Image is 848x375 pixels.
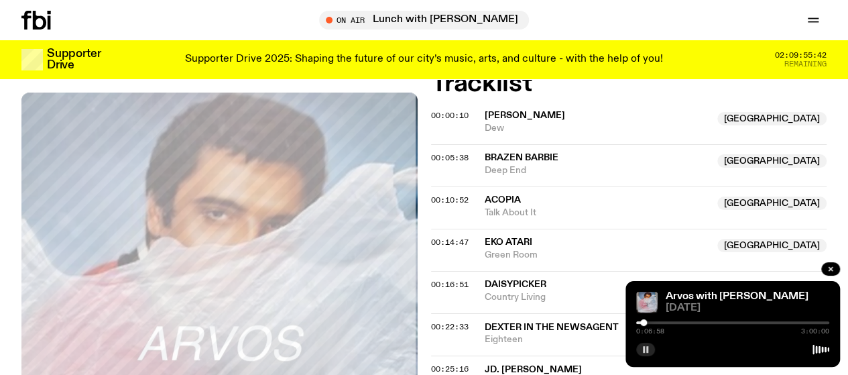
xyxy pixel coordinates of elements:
[717,154,827,168] span: [GEOGRAPHIC_DATA]
[431,72,827,96] h2: Tracklist
[431,281,469,288] button: 00:16:51
[5,93,46,105] label: Font Size
[20,30,58,41] a: Tracklist
[431,279,469,290] span: 00:16:51
[801,328,829,335] span: 3:00:00
[20,17,72,29] a: Back to Top
[431,366,469,373] button: 00:25:16
[431,237,469,248] span: 00:14:47
[485,280,546,289] span: Daisypicker
[717,239,827,252] span: [GEOGRAPHIC_DATA]
[431,321,469,332] span: 00:22:33
[431,364,469,374] span: 00:25:16
[431,152,469,163] span: 00:05:38
[485,291,710,304] span: Country Living
[666,303,829,313] span: [DATE]
[185,54,663,66] p: Supporter Drive 2025: Shaping the future of our city’s music, arts, and culture - with the help o...
[485,207,710,219] span: Talk About It
[485,164,710,177] span: Deep End
[431,197,469,204] button: 00:10:52
[431,323,469,331] button: 00:22:33
[717,112,827,125] span: [GEOGRAPHIC_DATA]
[47,48,101,71] h3: Supporter Drive
[717,197,827,210] span: [GEOGRAPHIC_DATA]
[666,291,808,302] a: Arvos with [PERSON_NAME]
[775,52,827,59] span: 02:09:55:42
[431,112,469,119] button: 00:00:10
[319,11,529,30] button: On AirLunch with [PERSON_NAME]
[5,54,196,69] h3: Style
[431,239,469,246] button: 00:14:47
[431,154,469,162] button: 00:05:38
[485,153,558,162] span: Brazen Barbie
[485,122,710,135] span: Dew
[485,333,827,346] span: Eighteen
[485,323,619,332] span: dexter in the newsagent
[636,328,664,335] span: 0:06:58
[485,249,710,262] span: Green Room
[431,195,469,205] span: 00:10:52
[431,110,469,121] span: 00:00:10
[5,5,196,17] div: Outline
[485,195,521,205] span: Acopia
[784,60,827,68] span: Remaining
[485,237,532,247] span: EKO ATARI
[485,111,565,120] span: [PERSON_NAME]
[485,365,582,374] span: JD. [PERSON_NAME]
